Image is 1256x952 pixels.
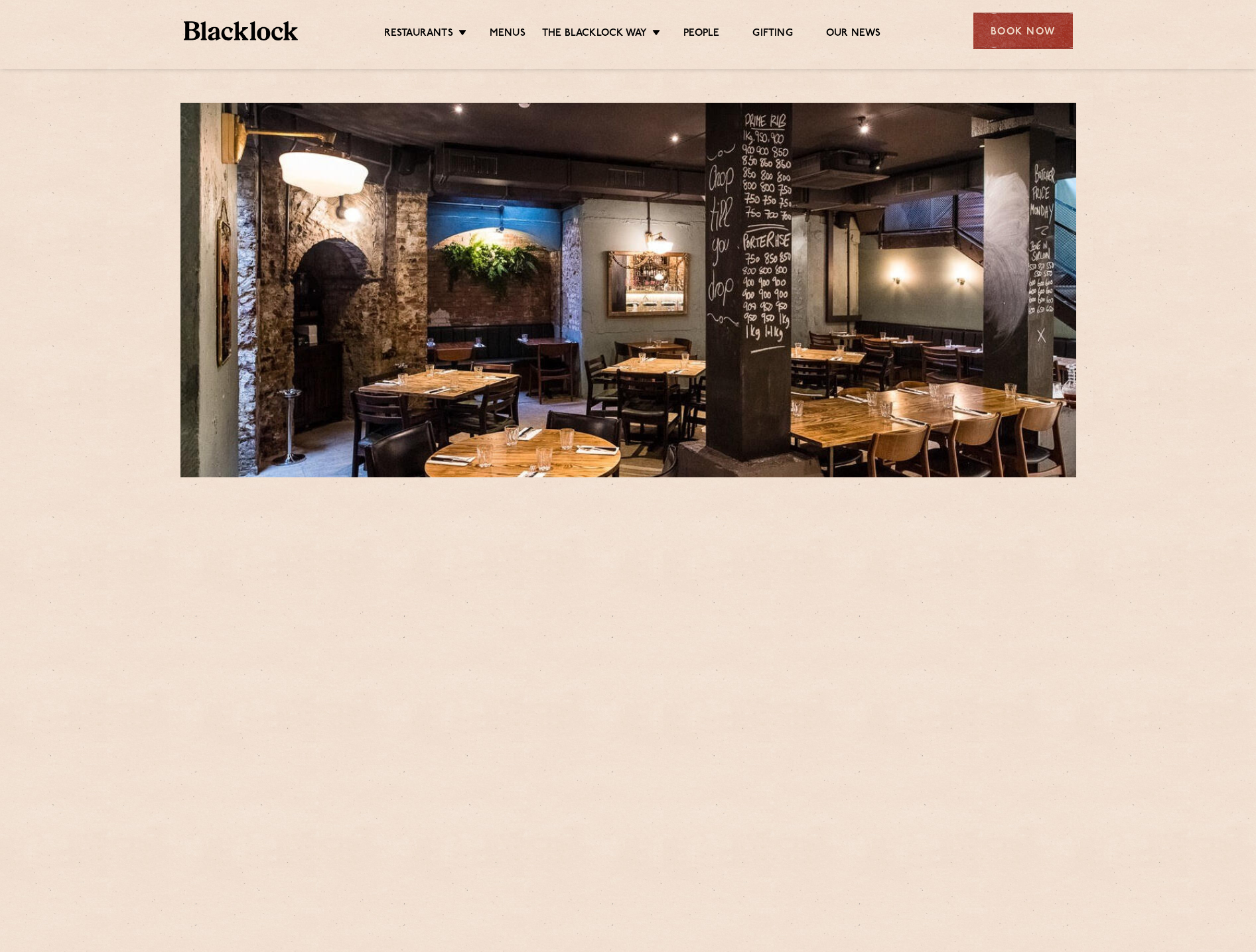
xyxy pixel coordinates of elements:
a: The Blacklock Way [542,27,647,42]
img: BL_Textured_Logo-footer-cropped.svg [184,21,299,40]
a: Restaurants [384,27,453,42]
a: Gifting [752,27,792,42]
a: People [683,27,719,42]
a: Menus [490,27,525,42]
div: Book Now [973,13,1073,49]
a: Our News [826,27,881,42]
